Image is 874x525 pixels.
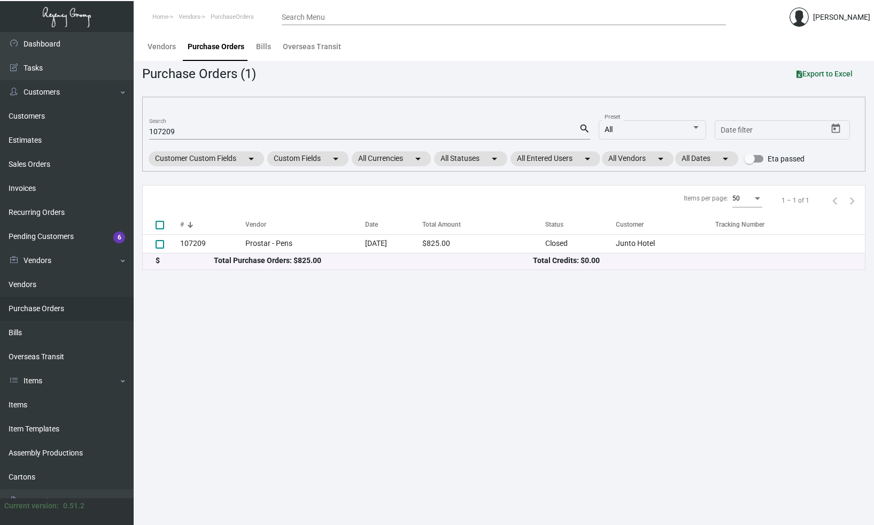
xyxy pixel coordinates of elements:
[256,41,271,52] div: Bills
[579,122,590,135] mat-icon: search
[365,220,378,229] div: Date
[267,151,349,166] mat-chip: Custom Fields
[188,41,244,52] div: Purchase Orders
[422,220,545,229] div: Total Amount
[782,196,809,205] div: 1 – 1 of 1
[422,234,545,253] td: $825.00
[763,126,814,135] input: End date
[533,255,852,266] div: Total Credits: $0.00
[148,41,176,52] div: Vendors
[4,500,59,512] div: Current version:
[142,64,256,83] div: Purchase Orders (1)
[180,220,184,229] div: #
[684,194,728,203] div: Items per page:
[605,125,613,134] span: All
[352,151,431,166] mat-chip: All Currencies
[581,152,594,165] mat-icon: arrow_drop_down
[545,234,616,253] td: Closed
[768,152,805,165] span: Eta passed
[412,152,424,165] mat-icon: arrow_drop_down
[283,41,341,52] div: Overseas Transit
[616,220,644,229] div: Customer
[329,152,342,165] mat-icon: arrow_drop_down
[675,151,738,166] mat-chip: All Dates
[790,7,809,27] img: admin@bootstrapmaster.com
[152,13,168,20] span: Home
[545,220,563,229] div: Status
[245,220,365,229] div: Vendor
[211,13,254,20] span: PurchaseOrders
[156,255,214,266] div: $
[721,126,754,135] input: Start date
[715,220,865,229] div: Tracking Number
[63,500,84,512] div: 0.51.2
[826,192,844,209] button: Previous page
[149,151,264,166] mat-chip: Customer Custom Fields
[715,220,764,229] div: Tracking Number
[245,234,365,253] td: Prostar - Pens
[245,220,266,229] div: Vendor
[365,220,422,229] div: Date
[813,12,870,23] div: [PERSON_NAME]
[616,220,715,229] div: Customer
[719,152,732,165] mat-icon: arrow_drop_down
[214,255,533,266] div: Total Purchase Orders: $825.00
[844,192,861,209] button: Next page
[732,195,740,202] span: 50
[545,220,616,229] div: Status
[616,234,715,253] td: Junto Hotel
[796,70,853,78] span: Export to Excel
[434,151,507,166] mat-chip: All Statuses
[180,220,245,229] div: #
[245,152,258,165] mat-icon: arrow_drop_down
[488,152,501,165] mat-icon: arrow_drop_down
[511,151,600,166] mat-chip: All Entered Users
[180,234,245,253] td: 107209
[788,64,861,83] button: Export to Excel
[827,120,845,137] button: Open calendar
[422,220,461,229] div: Total Amount
[732,195,762,203] mat-select: Items per page:
[654,152,667,165] mat-icon: arrow_drop_down
[602,151,674,166] mat-chip: All Vendors
[179,13,200,20] span: Vendors
[365,234,422,253] td: [DATE]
